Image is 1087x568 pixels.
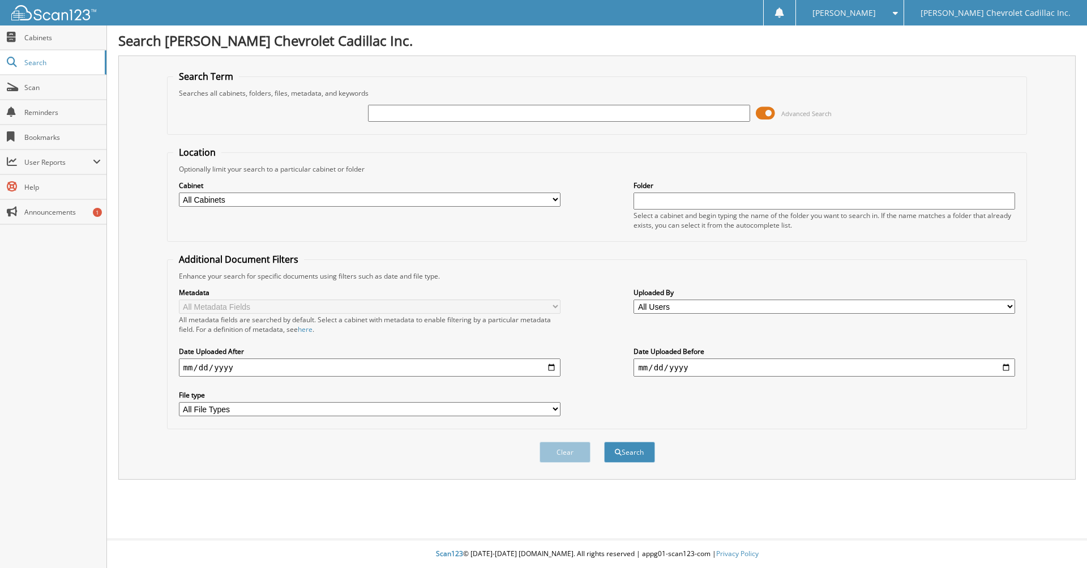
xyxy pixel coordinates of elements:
div: © [DATE]-[DATE] [DOMAIN_NAME]. All rights reserved | appg01-scan123-com | [107,540,1087,568]
legend: Search Term [173,70,239,83]
a: here [298,324,313,334]
span: Bookmarks [24,133,101,142]
button: Clear [540,442,590,463]
div: Optionally limit your search to a particular cabinet or folder [173,164,1021,174]
span: Search [24,58,99,67]
div: 1 [93,208,102,217]
label: Cabinet [179,181,560,190]
span: Scan [24,83,101,92]
span: User Reports [24,157,93,167]
label: Date Uploaded Before [634,347,1015,356]
img: scan123-logo-white.svg [11,5,96,20]
span: Scan123 [436,549,463,558]
span: Reminders [24,108,101,117]
input: end [634,358,1015,377]
label: Date Uploaded After [179,347,560,356]
legend: Additional Document Filters [173,253,304,266]
span: [PERSON_NAME] Chevrolet Cadillac Inc. [921,10,1071,16]
a: Privacy Policy [716,549,759,558]
button: Search [604,442,655,463]
div: Searches all cabinets, folders, files, metadata, and keywords [173,88,1021,98]
span: [PERSON_NAME] [812,10,876,16]
h1: Search [PERSON_NAME] Chevrolet Cadillac Inc. [118,31,1076,50]
label: File type [179,390,560,400]
span: Announcements [24,207,101,217]
span: Cabinets [24,33,101,42]
label: Folder [634,181,1015,190]
label: Uploaded By [634,288,1015,297]
span: Advanced Search [781,109,832,118]
span: Help [24,182,101,192]
div: All metadata fields are searched by default. Select a cabinet with metadata to enable filtering b... [179,315,560,334]
div: Enhance your search for specific documents using filters such as date and file type. [173,271,1021,281]
input: start [179,358,560,377]
div: Select a cabinet and begin typing the name of the folder you want to search in. If the name match... [634,211,1015,230]
legend: Location [173,146,221,159]
label: Metadata [179,288,560,297]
